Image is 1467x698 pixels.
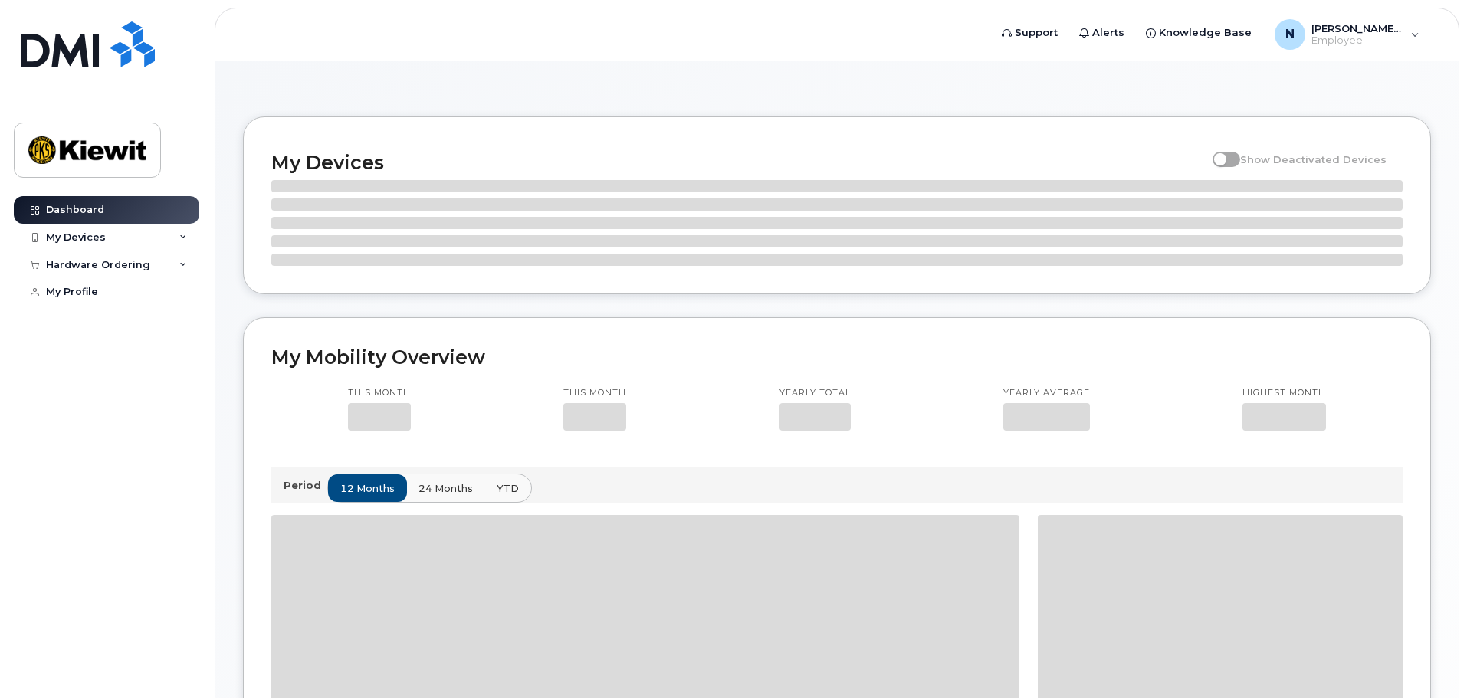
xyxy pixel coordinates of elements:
input: Show Deactivated Devices [1213,145,1225,157]
h2: My Mobility Overview [271,346,1403,369]
p: This month [348,387,411,399]
span: YTD [497,481,519,496]
p: Yearly total [779,387,851,399]
span: 24 months [418,481,473,496]
h2: My Devices [271,151,1205,174]
span: Show Deactivated Devices [1240,153,1387,165]
p: This month [563,387,626,399]
p: Period [284,478,327,493]
p: Highest month [1242,387,1326,399]
p: Yearly average [1003,387,1090,399]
